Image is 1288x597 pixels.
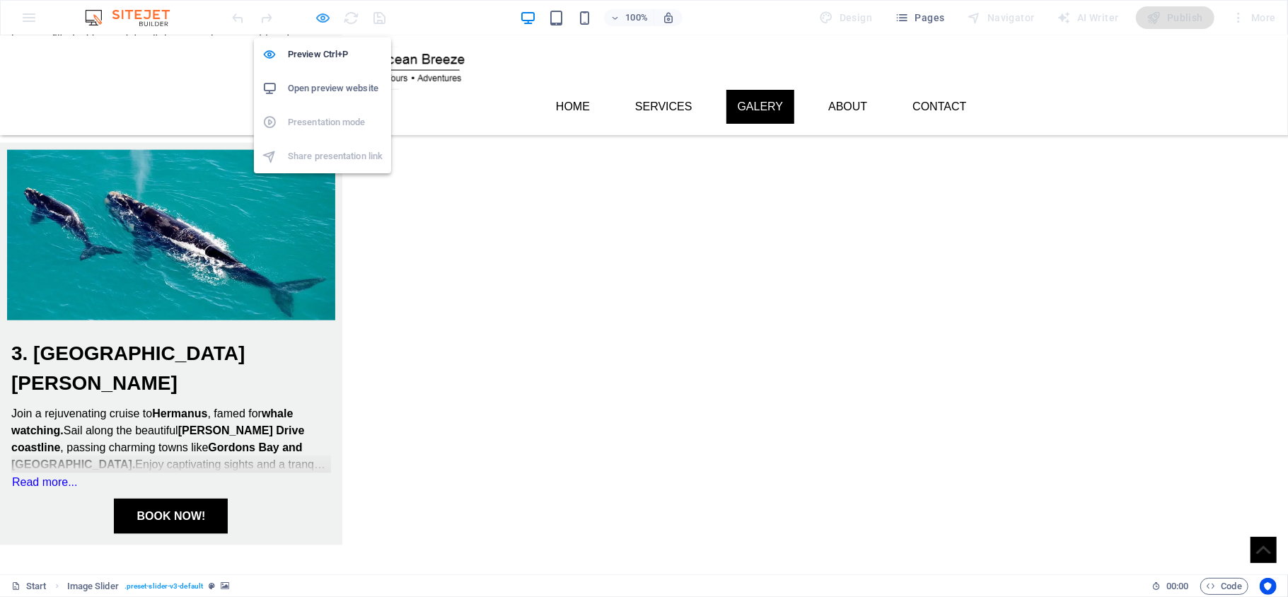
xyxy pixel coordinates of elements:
a: Read more... [11,438,78,456]
h6: Session time [1151,578,1189,595]
a: Galery [726,54,795,88]
h6: Open preview website [288,80,383,97]
i: On resize automatically adjust zoom level to fit chosen device. [662,11,675,24]
h6: 100% [625,9,648,26]
nav: breadcrumb [67,578,230,595]
span: . preset-slider-v3-default [124,578,203,595]
p: Join a rejuvenating cruise to , famed for Sail along the beautiful , passing charming towns like ... [11,370,331,438]
span: : [1176,581,1178,591]
i: This element contains a background [221,582,229,590]
img: Editor Logo [81,9,187,26]
h3: 3. [GEOGRAPHIC_DATA][PERSON_NAME] [11,303,331,363]
span: Code [1207,578,1242,595]
img: OBLOGO12-1pFBT4hEYmaVaPgoZsy0XA.png [311,11,466,54]
strong: BOOK NOW! [137,475,206,487]
a: Contact [901,54,977,88]
span: Pages [895,11,944,25]
i: This element is a customizable preset [209,582,215,590]
a: Services [624,54,704,88]
button: 100% [604,9,654,26]
a: BOOK NOW! [114,463,228,499]
a: Home [545,54,601,88]
h6: Preview Ctrl+P [288,46,383,63]
button: Usercentrics [1260,578,1277,595]
button: Code [1200,578,1248,595]
span: Click to select. Double-click to edit [67,578,119,595]
strong: Hermanus [152,372,207,384]
div: Design (Ctrl+Alt+Y) [814,6,878,29]
button: Pages [889,6,950,29]
span: 00 00 [1166,578,1188,595]
a: Click to cancel selection. Double-click to open Pages [11,578,47,595]
a: About [817,54,878,88]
